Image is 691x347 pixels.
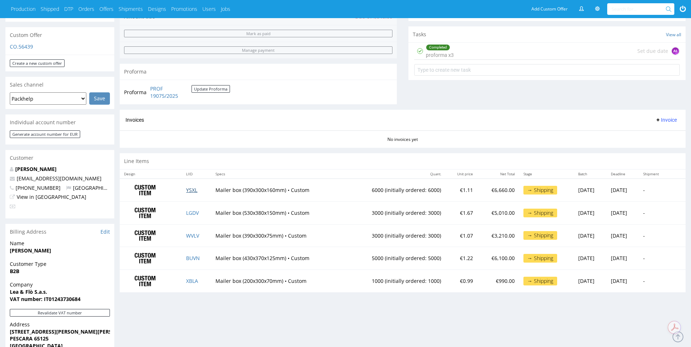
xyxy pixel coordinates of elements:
span: Invoices [126,117,144,123]
td: 3000 (initially ordered: 3000) [344,201,445,224]
div: Completed [426,45,450,50]
p: €6,660.00 [482,187,514,194]
a: XBLA [186,277,198,284]
td: [DATE] [606,224,639,247]
a: Promotions [171,5,197,13]
a: Shipments [119,5,143,13]
td: €0.99 [445,269,477,292]
div: Custom Offer [5,27,114,43]
div: → Shipping [523,231,557,240]
td: 3000 (initially ordered: 3000) [344,224,445,247]
img: ico-item-custom-a8f9c3db6a5631ce2f509e228e8b95abde266dc4376634de7b166047de09ff05.png [127,181,163,199]
td: [DATE] [574,201,606,224]
a: WVLV [186,232,199,239]
span: Customer Type [10,260,110,268]
a: Create a new custom offer [10,59,65,67]
div: Sales channel [5,77,114,93]
td: €1.22 [445,247,477,270]
input: Save [89,92,110,105]
td: - [639,201,670,224]
td: - [639,269,670,292]
input: Type to create new task [414,64,680,76]
th: Stage [519,170,574,179]
a: Users [202,5,216,13]
span: Company [10,281,110,288]
a: DTP [64,5,73,13]
span: Address [10,321,110,328]
figcaption: AŁ [672,47,679,55]
th: LIID [182,170,211,179]
button: Update Proforma [192,85,230,93]
div: proforma x3 [426,43,454,59]
strong: [STREET_ADDRESS][PERSON_NAME][PERSON_NAME] [10,328,139,335]
strong: VAT number: IT01243730684 [10,296,81,302]
a: View in [GEOGRAPHIC_DATA] [17,193,86,200]
input: Search for... [612,3,667,15]
a: LGDV [186,209,199,216]
img: ico-item-custom-a8f9c3db6a5631ce2f509e228e8b95abde266dc4376634de7b166047de09ff05.png [127,272,163,290]
td: [DATE] [606,247,639,270]
td: [DATE] [606,269,639,292]
a: [PERSON_NAME] [15,166,57,172]
strong: [PERSON_NAME] [10,247,51,254]
strong: Lea & Flò S.a.s. [10,288,47,295]
div: No invoices yet [120,130,686,143]
td: €1.67 [445,201,477,224]
td: €1.11 [445,179,477,201]
a: Offers [99,5,114,13]
th: Batch [574,170,606,179]
span: Invoice [655,117,677,123]
td: Proforma [124,84,148,100]
span: Tasks [413,31,426,38]
div: Billing Address [5,224,114,240]
div: → Shipping [523,254,557,263]
th: Design [120,170,182,179]
td: [DATE] [574,247,606,270]
th: Specs [211,170,344,179]
a: Shipped [41,5,59,13]
a: Add Custom Offer [527,3,572,15]
a: PROF 19075/2025 [150,85,192,99]
a: Designs [148,5,166,13]
div: → Shipping [523,209,557,217]
th: Deadline [606,170,639,179]
p: €6,100.00 [482,255,514,262]
span: [GEOGRAPHIC_DATA] [66,184,124,191]
a: Edit [100,228,110,235]
td: €1.07 [445,224,477,247]
td: [DATE] [574,269,606,292]
td: 1000 (initially ordered: 1000) [344,269,445,292]
th: Quant. [344,170,445,179]
button: Revalidate VAT number [10,309,110,317]
div: Proforma [120,64,397,80]
p: €5,010.00 [482,209,514,217]
td: [DATE] [606,179,639,201]
span: Name [10,240,110,247]
img: ico-item-custom-a8f9c3db6a5631ce2f509e228e8b95abde266dc4376634de7b166047de09ff05.png [127,204,163,222]
td: [DATE] [574,224,606,247]
td: Mailer box (530x380x150mm) • Custom [211,201,344,224]
td: [DATE] [606,201,639,224]
td: - [639,224,670,247]
a: Production [11,5,36,13]
p: €990.00 [482,277,514,285]
td: - [639,247,670,270]
button: Generate account number for EUR [10,130,80,138]
td: - [639,179,670,201]
th: Net Total [477,170,519,179]
td: Mailer box (200x300x70mm) • Custom [211,269,344,292]
div: Individual account number [5,114,114,130]
td: Mailer box (390x300x160mm) • Custom [211,179,344,201]
td: Mailer box (430x370x125mm) • Custom [211,247,344,270]
strong: B2B [10,268,19,275]
span: [PHONE_NUMBER] [10,184,61,191]
div: Set due date [637,47,680,55]
img: ico-item-custom-a8f9c3db6a5631ce2f509e228e8b95abde266dc4376634de7b166047de09ff05.png [127,249,163,267]
td: Mailer box (390x300x75mm) • Custom [211,224,344,247]
div: Line Items [120,153,686,169]
a: BUVN [186,255,200,262]
a: Orders [78,5,94,13]
th: Unit price [445,170,477,179]
a: [EMAIL_ADDRESS][DOMAIN_NAME] [17,175,102,182]
div: → Shipping [523,186,557,195]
